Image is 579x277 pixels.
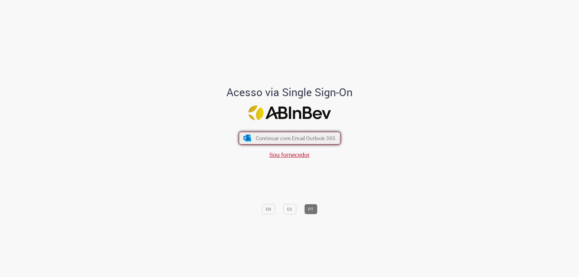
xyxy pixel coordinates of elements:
button: ícone Azure/Microsoft 360 Continuar com Email Outlook 365 [239,132,340,145]
button: EN [262,204,275,214]
span: Continuar com Email Outlook 365 [255,135,335,142]
h1: Acesso via Single Sign-On [206,86,373,98]
button: ES [283,204,296,214]
a: Sou fornecedor [269,151,310,159]
img: ícone Azure/Microsoft 360 [243,135,252,141]
img: Logo ABInBev [248,105,331,120]
button: PT [304,204,317,214]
